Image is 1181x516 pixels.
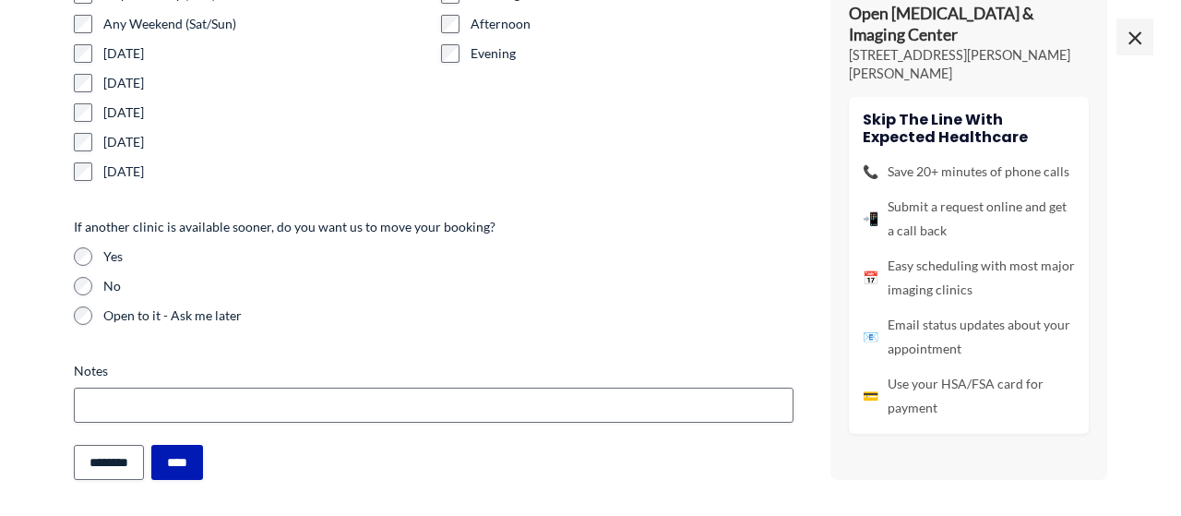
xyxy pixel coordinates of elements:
[863,195,1075,243] li: Submit a request online and get a call back
[863,384,878,408] span: 💳
[471,15,793,33] label: Afternoon
[103,74,426,92] label: [DATE]
[103,162,426,181] label: [DATE]
[863,207,878,231] span: 📲
[863,313,1075,361] li: Email status updates about your appointment
[863,254,1075,302] li: Easy scheduling with most major imaging clinics
[863,325,878,349] span: 📧
[103,133,426,151] label: [DATE]
[1116,18,1153,55] span: ×
[103,44,426,63] label: [DATE]
[863,372,1075,420] li: Use your HSA/FSA card for payment
[863,160,1075,184] li: Save 20+ minutes of phone calls
[863,111,1075,146] h4: Skip the line with Expected Healthcare
[74,362,793,380] label: Notes
[103,15,426,33] label: Any Weekend (Sat/Sun)
[103,277,793,295] label: No
[849,5,1089,47] p: Open [MEDICAL_DATA] & Imaging Center
[74,218,495,236] legend: If another clinic is available sooner, do you want us to move your booking?
[849,46,1089,83] p: [STREET_ADDRESS][PERSON_NAME][PERSON_NAME]
[103,306,793,325] label: Open to it - Ask me later
[471,44,793,63] label: Evening
[863,160,878,184] span: 📞
[103,247,793,266] label: Yes
[103,103,426,122] label: [DATE]
[863,266,878,290] span: 📅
